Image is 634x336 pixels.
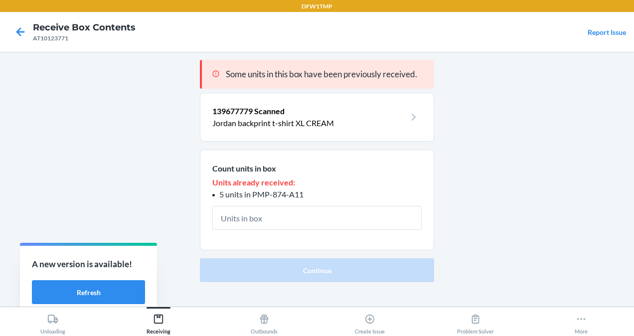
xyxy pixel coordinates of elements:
a: Report Issue [588,28,626,36]
div: Create Issue [355,310,385,335]
button: Problem Solver [423,307,528,335]
p: Jordan backprint t-shirt XL CREAM [212,117,406,129]
h4: Receive Box Contents [33,21,136,34]
div: Receiving [147,310,170,335]
span: 5 units in PMP-874-A11 [219,189,304,199]
span: 139677779 Scanned [212,106,285,116]
div: Outbounds [251,310,278,335]
p: DFW1TMP [302,2,332,11]
button: More [528,307,634,335]
div: Problem Solver [457,310,494,335]
span: Count units in box [212,164,276,173]
div: AT10123771 [33,34,136,43]
button: Outbounds [211,307,317,335]
input: Units in box [212,206,422,230]
button: Receiving [106,307,211,335]
button: Continue [200,258,434,282]
div: More [575,310,588,335]
p: Units already received: [212,176,422,188]
button: Create Issue [317,307,423,335]
a: 139677779 ScannedJordan backprint t-shirt XL CREAM [212,105,422,129]
p: A new version is available! [32,258,145,271]
button: Refresh [32,280,145,304]
div: Unloading [40,310,65,335]
span: Some units in this box have been previously received. [226,69,417,79]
